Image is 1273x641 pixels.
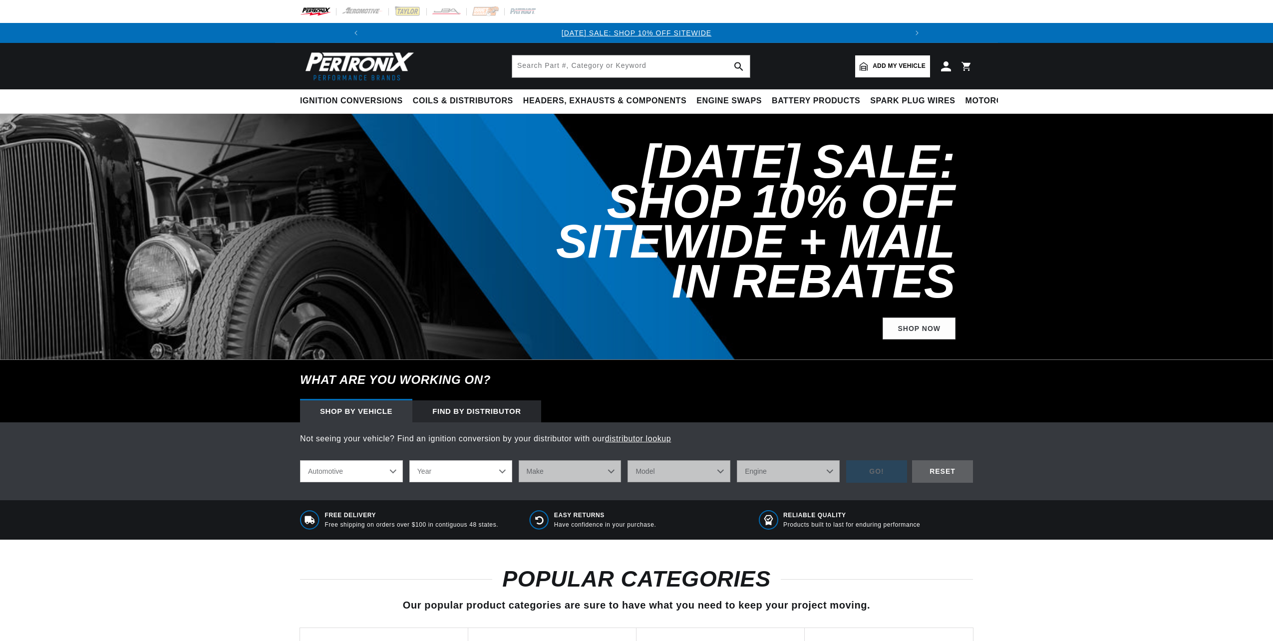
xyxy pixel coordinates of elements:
[772,96,860,106] span: Battery Products
[300,432,973,445] p: Not seeing your vehicle? Find an ignition conversion by your distributor with our
[628,460,730,482] select: Model
[275,360,998,400] h6: What are you working on?
[412,400,541,422] div: Find by Distributor
[518,89,691,113] summary: Headers, Exhausts & Components
[512,55,750,77] input: Search Part #, Category or Keyword
[300,49,415,83] img: Pertronix
[912,460,973,483] div: RESET
[300,570,973,589] h2: POPULAR CATEGORIES
[865,89,960,113] summary: Spark Plug Wires
[300,460,403,482] select: Ride Type
[300,96,403,106] span: Ignition Conversions
[605,434,671,443] a: distributor lookup
[783,511,920,520] span: RELIABLE QUALITY
[883,318,955,340] a: Shop Now
[300,89,408,113] summary: Ignition Conversions
[346,23,366,43] button: Translation missing: en.sections.announcements.previous_announcement
[907,23,927,43] button: Translation missing: en.sections.announcements.next_announcement
[554,511,656,520] span: Easy Returns
[562,29,711,37] a: [DATE] SALE: SHOP 10% OFF SITEWIDE
[960,89,1030,113] summary: Motorcycle
[275,23,998,43] slideshow-component: Translation missing: en.sections.announcements.announcement_bar
[965,96,1025,106] span: Motorcycle
[325,521,499,529] p: Free shipping on orders over $100 in contiguous 48 states.
[413,96,513,106] span: Coils & Distributors
[403,600,870,611] span: Our popular product categories are sure to have what you need to keep your project moving.
[870,96,955,106] span: Spark Plug Wires
[767,89,865,113] summary: Battery Products
[300,400,412,422] div: Shop by vehicle
[408,89,518,113] summary: Coils & Distributors
[691,89,767,113] summary: Engine Swaps
[366,27,908,38] div: 1 of 3
[523,96,686,106] span: Headers, Exhausts & Components
[737,460,840,482] select: Engine
[783,521,920,529] p: Products built to last for enduring performance
[529,142,955,302] h2: [DATE] SALE: SHOP 10% OFF SITEWIDE + MAIL IN REBATES
[696,96,762,106] span: Engine Swaps
[325,511,499,520] span: Free Delivery
[366,27,908,38] div: Announcement
[855,55,930,77] a: Add my vehicle
[519,460,622,482] select: Make
[554,521,656,529] p: Have confidence in your purchase.
[728,55,750,77] button: search button
[873,61,926,71] span: Add my vehicle
[409,460,512,482] select: Year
